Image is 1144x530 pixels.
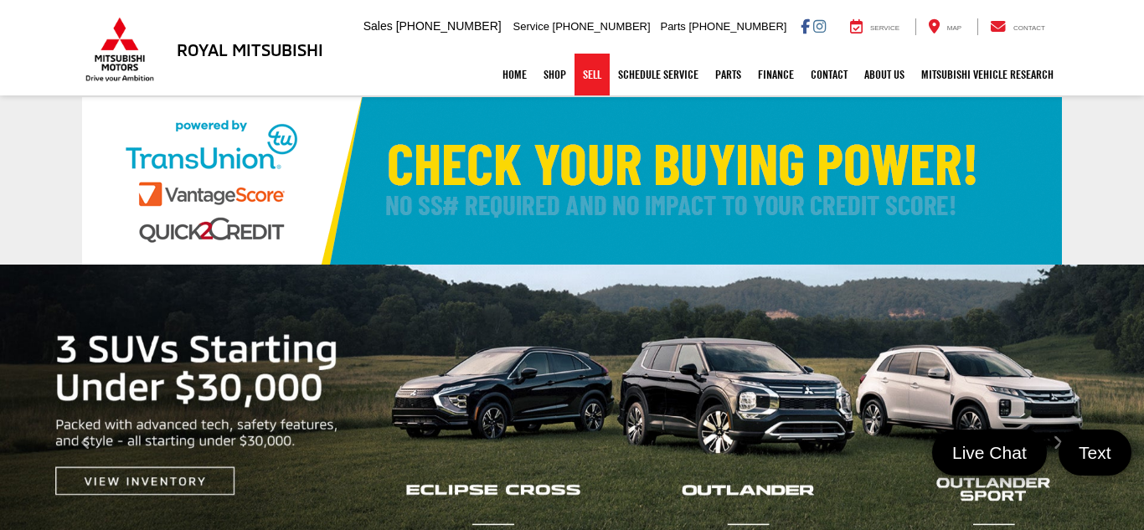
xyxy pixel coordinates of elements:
a: Finance [750,54,802,95]
a: Text [1059,430,1131,476]
a: Home [494,54,535,95]
span: Sales [363,19,393,33]
span: [PHONE_NUMBER] [688,20,786,33]
a: Shop [535,54,575,95]
span: Map [947,24,961,32]
span: [PHONE_NUMBER] [553,20,651,33]
span: Parts [660,20,685,33]
a: Facebook: Click to visit our Facebook page [801,19,810,33]
a: Contact [977,18,1058,35]
a: Schedule Service: Opens in a new tab [610,54,707,95]
img: Mitsubishi [82,17,157,82]
span: Text [1070,441,1120,464]
span: Contact [1013,24,1045,32]
span: Service [870,24,899,32]
a: Parts: Opens in a new tab [707,54,750,95]
img: Check Your Buying Power [82,97,1062,265]
a: Service [837,18,912,35]
a: Contact [802,54,856,95]
a: Mitsubishi Vehicle Research [913,54,1062,95]
span: Live Chat [944,441,1035,464]
a: About Us [856,54,913,95]
a: Live Chat [932,430,1047,476]
span: [PHONE_NUMBER] [396,19,502,33]
a: Instagram: Click to visit our Instagram page [813,19,826,33]
span: Service [513,20,549,33]
a: Sell [575,54,610,95]
a: Map [915,18,974,35]
h3: Royal Mitsubishi [177,40,323,59]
